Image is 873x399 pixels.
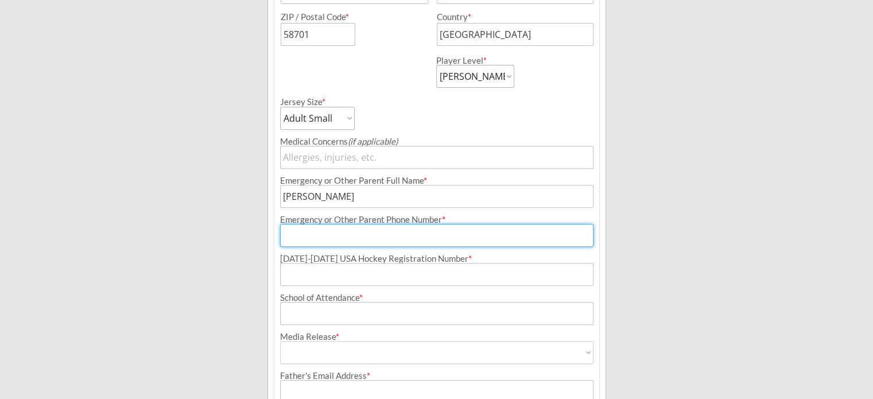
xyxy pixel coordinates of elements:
[280,98,339,106] div: Jersey Size
[436,56,514,65] div: Player Level
[280,146,593,169] input: Allergies, injuries, etc.
[280,332,593,341] div: Media Release
[437,13,580,21] div: Country
[280,254,593,263] div: [DATE]-[DATE] USA Hockey Registration Number
[281,13,426,21] div: ZIP / Postal Code
[280,371,593,380] div: Father's Email Address
[280,137,593,146] div: Medical Concerns
[280,176,593,185] div: Emergency or Other Parent Full Name
[348,136,398,146] em: (if applicable)
[280,215,593,224] div: Emergency or Other Parent Phone Number
[280,293,593,302] div: School of Attendance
